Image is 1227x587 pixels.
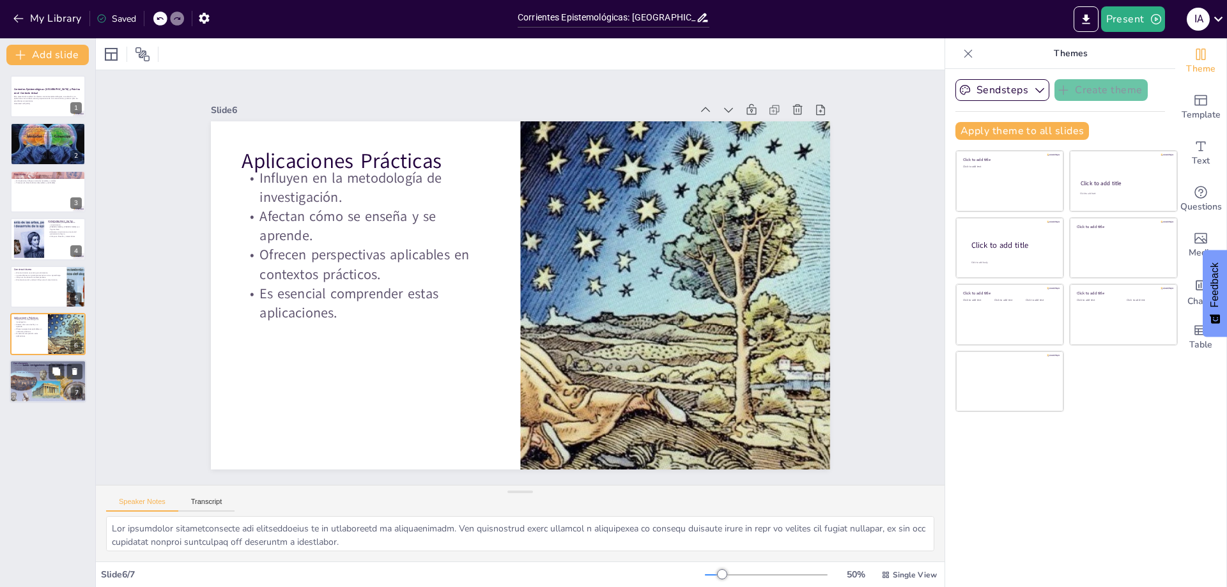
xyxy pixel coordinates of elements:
p: [DEMOGRAPHIC_DATA] [48,220,82,224]
button: Duplicate Slide [49,364,64,379]
div: Click to add text [1077,299,1117,302]
div: 1 [10,75,86,118]
div: 50 % [840,568,871,581]
button: My Library [10,8,87,29]
p: Aplicaciones Prácticas [14,316,44,320]
button: Apply theme to all slides [955,122,1089,140]
p: Influye en la educación contemporánea. [14,276,63,278]
span: Single View [893,570,937,580]
span: Questions [1180,200,1222,214]
p: Permiten analizar críticamente el conocimiento. [13,367,82,369]
button: I A [1187,6,1210,32]
p: El empirismo se basa en la experiencia sensorial. [14,175,82,178]
p: Promueve la idea de datos observables y verificables. [14,182,82,185]
div: Click to add text [1127,299,1167,302]
span: Media [1189,246,1214,260]
p: Empirismo [14,172,82,176]
span: Theme [1186,62,1215,76]
div: Saved [96,13,136,25]
p: Ofrecen perspectivas aplicables en contextos prácticos. [14,328,44,333]
div: Click to add text [963,165,1054,169]
button: Add slide [6,45,89,65]
p: Themes [978,38,1162,69]
p: Afectan cómo se enseña y se aprende. [14,323,44,328]
div: Slide 6 / 7 [101,568,705,581]
span: Feedback [1209,263,1221,307]
p: La razón es la principal fuente de conocimiento. [48,222,82,226]
div: Layout [101,44,121,65]
p: Conclusiones [13,362,82,365]
div: 1 [70,102,82,114]
strong: Corrientes Epistemológicas: [GEOGRAPHIC_DATA] y Práctica en el Contexto Actual [14,88,81,95]
p: [PERSON_NAME] a desarrollar habilidades de pensamiento crítico. [13,369,82,372]
div: Add images, graphics, shapes or video [1175,222,1226,268]
p: Es esencial comprender estas aplicaciones. [549,259,772,436]
p: Ofrecen perspectivas aplicables en contextos prácticos. [527,291,750,467]
div: I A [1187,8,1210,31]
div: 3 [70,197,82,209]
span: Charts [1187,294,1214,309]
div: Add ready made slides [1175,84,1226,130]
p: [PERSON_NAME] y [PERSON_NAME] son figuras clave. [48,226,82,231]
div: Add text boxes [1175,130,1226,176]
button: Export to PowerPoint [1074,6,1099,32]
div: Click to add title [1077,291,1168,296]
p: Constructivismo [14,267,63,271]
p: Comprender las corrientes es esencial para los estudiantes. [13,365,82,367]
button: Delete Slide [67,364,82,379]
p: Las corrientes epistemológicas determinan la adquisición y validación del conocimiento. [14,128,82,131]
div: Click to add text [963,299,992,302]
p: El conocimiento se construye activamente. [14,271,63,274]
span: Text [1192,154,1210,168]
span: Template [1182,108,1221,122]
p: Esta presentación explora las diversas corrientes epistemológicas, su evolución y su aplicación e... [14,95,82,102]
p: Influye en filosofía y matemáticas. [48,236,82,238]
div: 7 [71,388,82,399]
div: 6 [70,340,82,351]
p: El conocimiento evoluciona con la investigación y la educación. [14,133,82,135]
button: Speaker Notes [106,498,178,512]
div: Click to add title [963,157,1054,162]
div: 5 [70,293,82,304]
p: Las corrientes incluyen empirismo, racionalismo y constructivismo. [14,130,82,133]
p: El contexto social y cultural influye en el conocimiento. [14,278,63,281]
div: Change the overall theme [1175,38,1226,84]
input: Insert title [518,8,696,27]
div: Click to add title [971,240,1053,251]
div: Click to add text [1080,192,1165,195]
p: Afectan cómo se enseña y se aprende. [504,322,727,498]
div: 2 [10,123,86,165]
textarea: Lor ipsumdolor sitametconsecte adi elitseddoeius te in utlaboreetd ma aliquaenimadm. Ven quisnost... [106,516,934,551]
div: Click to add title [963,291,1054,296]
div: Add charts and graphs [1175,268,1226,314]
div: Click to add text [1026,299,1054,302]
p: Es esencial comprender estas aplicaciones. [14,333,44,337]
div: 3 [10,171,86,213]
p: Generated with [URL] [14,102,82,105]
p: Influyen en la metodología de investigación. [481,353,704,529]
span: Table [1189,338,1212,352]
div: Click to add title [1081,179,1166,187]
span: Position [135,47,150,62]
div: Click to add title [1077,224,1168,229]
p: Aplicaciones Prácticas [468,379,686,547]
div: Click to add body [971,261,1052,264]
p: Adquiere conocimiento a través del pensamiento lógico. [48,231,82,235]
p: Comprender estas corrientes es crucial para los estudiantes. [14,135,82,138]
button: Sendsteps [955,79,1049,101]
div: Add a table [1175,314,1226,360]
p: Introducción a las Corrientes Epistemológicas [14,125,82,128]
p: En la práctica, influye en ciencias naturales y sociales. [14,179,82,182]
button: Present [1101,6,1165,32]
p: Los estudiantes son participantes activos en su aprendizaje. [14,274,63,277]
div: 4 [70,245,82,257]
p: Es clave para el éxito académico y profesional. [13,372,82,374]
button: Transcript [178,498,235,512]
div: 2 [70,150,82,162]
div: 6 [10,313,86,355]
div: 4 [10,218,86,260]
div: 5 [10,266,86,308]
button: Create theme [1054,79,1148,101]
button: Feedback - Show survey [1203,250,1227,337]
p: Influyen en la metodología de investigación. [14,319,44,323]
